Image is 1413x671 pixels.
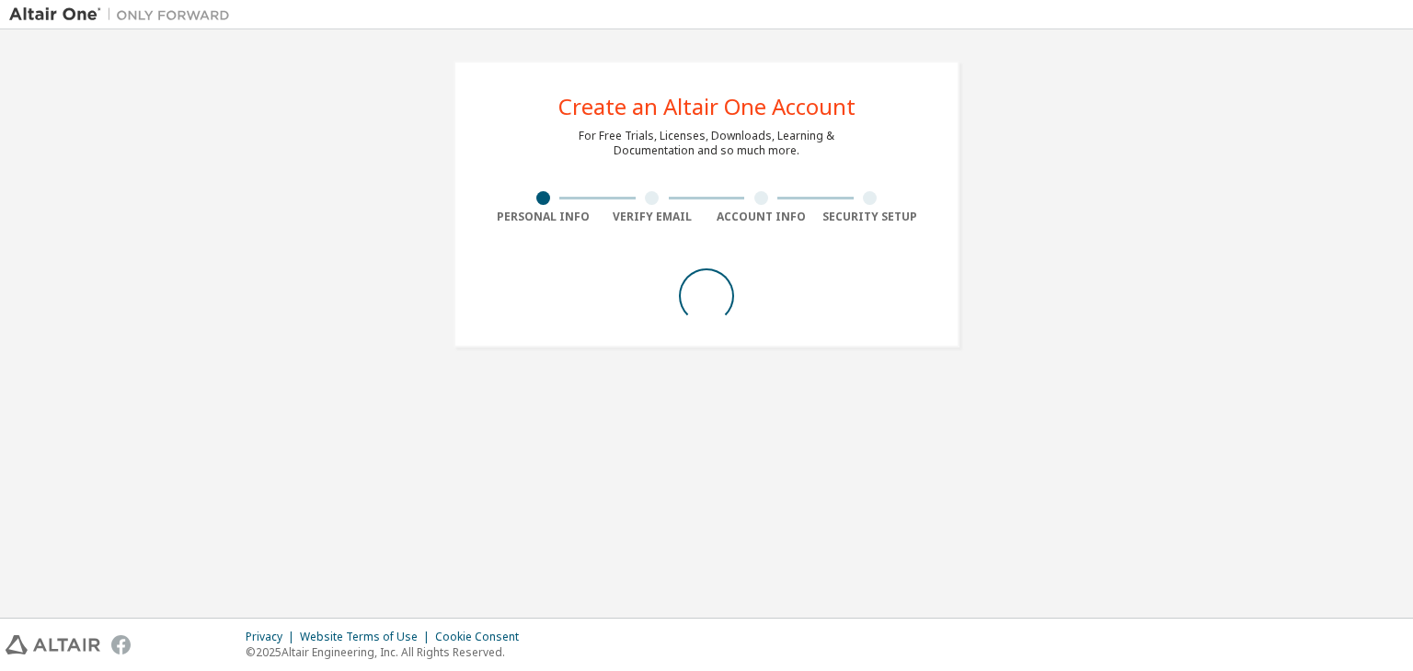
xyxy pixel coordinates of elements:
[706,210,816,224] div: Account Info
[558,96,856,118] div: Create an Altair One Account
[300,630,435,644] div: Website Terms of Use
[598,210,707,224] div: Verify Email
[9,6,239,24] img: Altair One
[111,635,131,654] img: facebook.svg
[488,210,598,224] div: Personal Info
[246,644,530,660] p: © 2025 Altair Engineering, Inc. All Rights Reserved.
[579,129,834,158] div: For Free Trials, Licenses, Downloads, Learning & Documentation and so much more.
[816,210,925,224] div: Security Setup
[435,630,530,644] div: Cookie Consent
[246,630,300,644] div: Privacy
[6,635,100,654] img: altair_logo.svg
